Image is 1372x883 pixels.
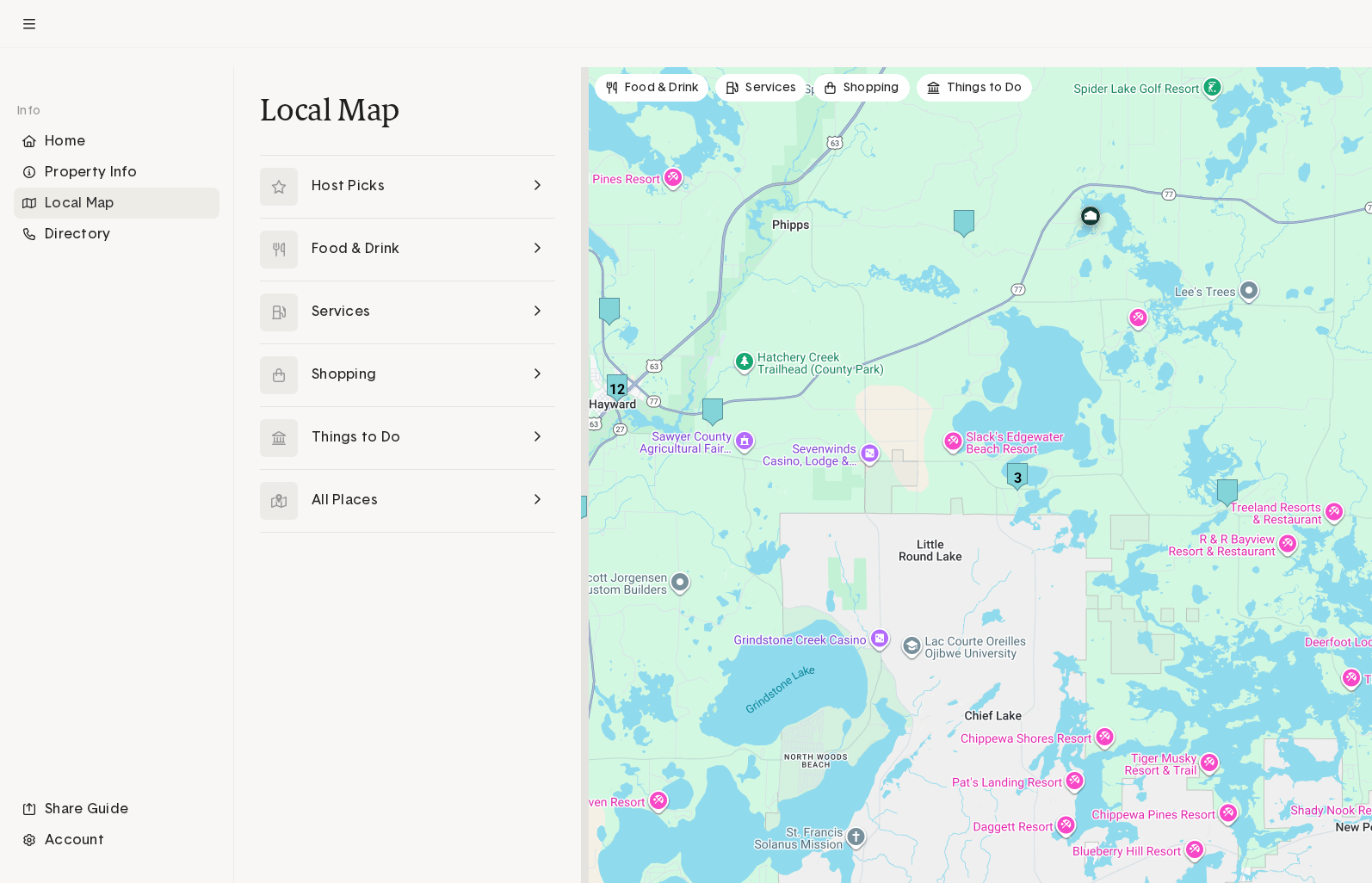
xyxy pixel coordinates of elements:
[14,157,219,188] div: Property Info
[14,219,219,250] div: Directory
[14,824,219,855] li: Navigation item
[14,126,219,157] div: Home
[14,219,219,250] li: Navigation item
[14,793,219,824] li: Navigation item
[917,74,1032,102] li: 4 of 4
[917,74,1032,102] button: Things to Do
[715,74,807,102] button: Services
[14,157,219,188] li: Navigation item
[14,188,219,219] div: Local Map
[595,74,708,102] button: Food & Drink
[14,188,219,219] li: Navigation item
[813,74,910,102] li: 3 of 4
[595,74,708,102] li: 1 of 4
[607,374,627,403] div: 12
[715,74,807,102] li: 2 of 4
[14,793,219,824] div: Share Guide
[260,93,555,127] h1: Local Map
[14,824,219,855] div: Account
[813,74,910,102] button: Shopping
[14,126,219,157] li: Navigation item
[1007,463,1028,491] div: 3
